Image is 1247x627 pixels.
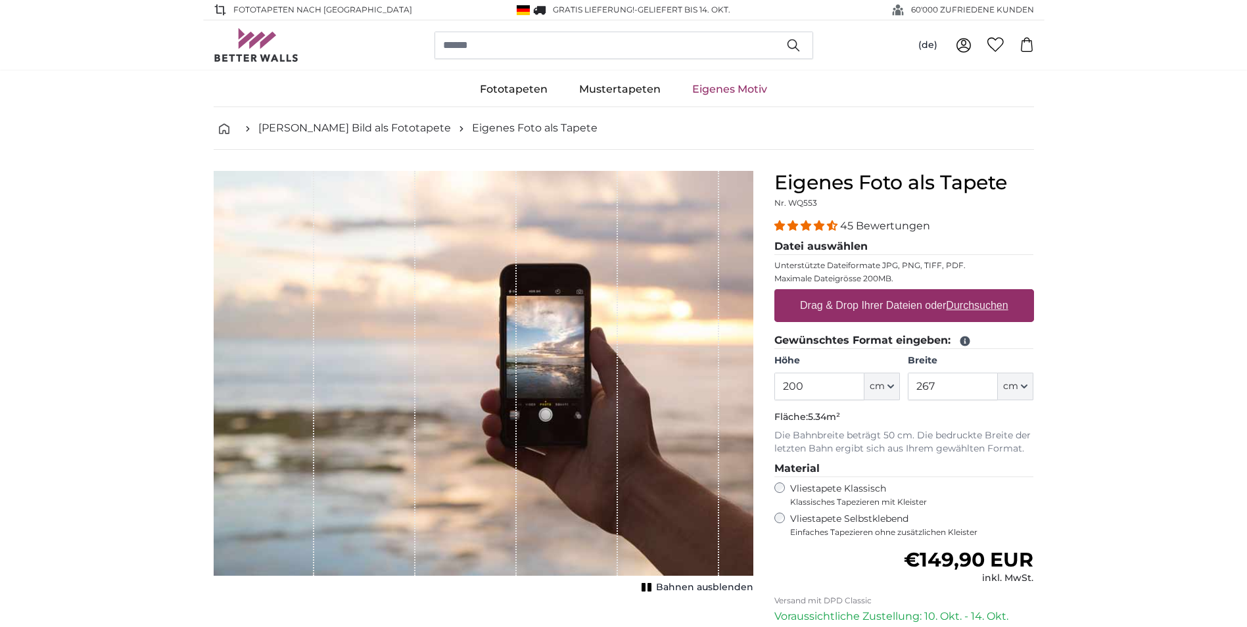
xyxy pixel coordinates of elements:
[774,333,1034,349] legend: Gewünschtes Format eingeben:
[790,527,1034,538] span: Einfaches Tapezieren ohne zusätzlichen Kleister
[774,411,1034,424] p: Fläche:
[774,354,900,367] label: Höhe
[214,28,299,62] img: Betterwalls
[774,239,1034,255] legend: Datei auswählen
[517,5,530,15] img: Deutschland
[864,373,900,400] button: cm
[808,411,840,423] span: 5.34m²
[908,354,1033,367] label: Breite
[790,513,1034,538] label: Vliestapete Selbstklebend
[214,107,1034,150] nav: breadcrumbs
[258,120,451,136] a: [PERSON_NAME] Bild als Fototapete
[774,171,1034,195] h1: Eigenes Foto als Tapete
[638,5,730,14] span: Geliefert bis 14. Okt.
[774,429,1034,455] p: Die Bahnbreite beträgt 50 cm. Die bedruckte Breite der letzten Bahn ergibt sich aus Ihrem gewählt...
[911,4,1034,16] span: 60'000 ZUFRIEDENE KUNDEN
[870,380,885,393] span: cm
[774,260,1034,271] p: Unterstützte Dateiformate JPG, PNG, TIFF, PDF.
[790,497,1023,507] span: Klassisches Tapezieren mit Kleister
[1003,380,1018,393] span: cm
[840,220,930,232] span: 45 Bewertungen
[464,72,563,106] a: Fototapeten
[563,72,676,106] a: Mustertapeten
[656,581,753,594] span: Bahnen ausblenden
[638,578,753,597] button: Bahnen ausblenden
[214,171,753,597] div: 1 of 1
[774,609,1034,624] p: Voraussichtliche Zustellung: 10. Okt. - 14. Okt.
[774,461,1034,477] legend: Material
[553,5,634,14] span: GRATIS Lieferung!
[790,482,1023,507] label: Vliestapete Klassisch
[676,72,783,106] a: Eigenes Motiv
[774,595,1034,606] p: Versand mit DPD Classic
[904,547,1033,572] span: €149,90 EUR
[774,273,1034,284] p: Maximale Dateigrösse 200MB.
[472,120,598,136] a: Eigenes Foto als Tapete
[908,34,948,57] button: (de)
[774,198,817,208] span: Nr. WQ553
[774,220,840,232] span: 4.36 stars
[634,5,730,14] span: -
[904,572,1033,585] div: inkl. MwSt.
[233,4,412,16] span: Fototapeten nach [GEOGRAPHIC_DATA]
[998,373,1033,400] button: cm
